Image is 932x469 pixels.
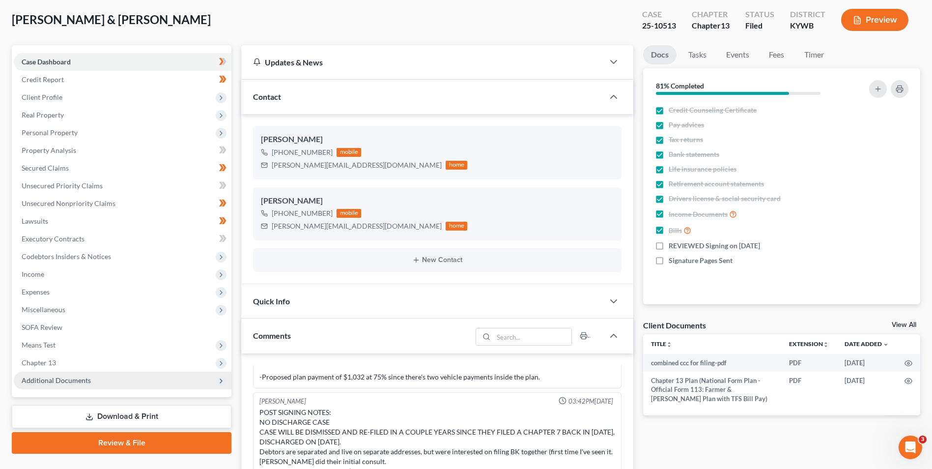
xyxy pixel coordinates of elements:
[22,341,56,349] span: Means Test
[692,20,730,31] div: Chapter
[14,230,231,248] a: Executory Contracts
[253,331,291,340] span: Comments
[761,45,792,64] a: Fees
[12,432,231,454] a: Review & File
[789,340,829,348] a: Extensionunfold_more
[841,9,908,31] button: Preview
[669,164,736,174] span: Life insurance policies
[643,320,706,330] div: Client Documents
[845,340,889,348] a: Date Added expand_more
[253,92,281,101] span: Contact
[446,222,467,231] div: home
[643,372,781,408] td: Chapter 13 Plan (National Form Plan - Official Form 113: Farmer & [PERSON_NAME] Plan with TFS Bil...
[261,256,614,264] button: New Contact
[642,9,676,20] div: Case
[446,161,467,170] div: home
[669,194,781,204] span: Drivers license & social security card
[919,436,927,443] span: 3
[669,209,728,219] span: Income Documents
[745,9,774,20] div: Status
[643,45,677,64] a: Docs
[14,319,231,336] a: SOFA Review
[837,372,897,408] td: [DATE]
[272,147,333,157] div: [PHONE_NUMBER]
[253,296,290,306] span: Quick Info
[14,53,231,71] a: Case Dashboard
[261,134,614,146] div: [PERSON_NAME]
[22,252,111,261] span: Codebtors Insiders & Notices
[790,20,825,31] div: KYWB
[669,149,719,159] span: Bank statements
[669,256,733,265] span: Signature Pages Sent
[781,372,837,408] td: PDF
[669,135,703,145] span: Tax returns
[669,241,760,251] span: REVIEWED Signing on [DATE]
[666,342,672,348] i: unfold_more
[22,234,85,243] span: Executory Contracts
[643,354,781,372] td: combined ccc for filing-pdf
[22,358,56,367] span: Chapter 13
[899,436,922,459] iframe: Intercom live chat
[22,75,64,84] span: Credit Report
[272,160,442,170] div: [PERSON_NAME][EMAIL_ADDRESS][DOMAIN_NAME]
[796,45,832,64] a: Timer
[22,305,65,314] span: Miscellaneous
[669,120,704,130] span: Pay advices
[669,226,682,235] span: Bills
[790,9,825,20] div: District
[261,195,614,207] div: [PERSON_NAME]
[692,9,730,20] div: Chapter
[669,105,757,115] span: Credit Counseling Certificate
[669,179,764,189] span: Retirement account statements
[22,58,71,66] span: Case Dashboard
[823,342,829,348] i: unfold_more
[253,57,592,67] div: Updates & News
[22,146,76,154] span: Property Analysis
[14,71,231,88] a: Credit Report
[680,45,714,64] a: Tasks
[837,354,897,372] td: [DATE]
[22,270,44,278] span: Income
[337,148,361,157] div: mobile
[656,82,704,90] strong: 81% Completed
[22,128,78,137] span: Personal Property
[892,322,916,328] a: View All
[272,208,333,218] div: [PHONE_NUMBER]
[22,199,115,207] span: Unsecured Nonpriority Claims
[22,288,50,296] span: Expenses
[718,45,757,64] a: Events
[14,159,231,177] a: Secured Claims
[781,354,837,372] td: PDF
[14,177,231,195] a: Unsecured Priority Claims
[22,217,48,225] span: Lawsuits
[14,212,231,230] a: Lawsuits
[568,397,613,406] span: 03:42PM[DATE]
[272,221,442,231] div: [PERSON_NAME][EMAIL_ADDRESS][DOMAIN_NAME]
[14,142,231,159] a: Property Analysis
[12,12,211,27] span: [PERSON_NAME] & [PERSON_NAME]
[642,20,676,31] div: 25-10513
[22,376,91,384] span: Additional Documents
[22,111,64,119] span: Real Property
[12,405,231,428] a: Download & Print
[22,181,103,190] span: Unsecured Priority Claims
[22,93,62,101] span: Client Profile
[22,323,62,331] span: SOFA Review
[14,195,231,212] a: Unsecured Nonpriority Claims
[22,164,69,172] span: Secured Claims
[883,342,889,348] i: expand_more
[259,397,306,406] div: [PERSON_NAME]
[745,20,774,31] div: Filed
[651,340,672,348] a: Titleunfold_more
[721,21,730,30] span: 13
[337,209,361,218] div: mobile
[493,328,571,345] input: Search...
